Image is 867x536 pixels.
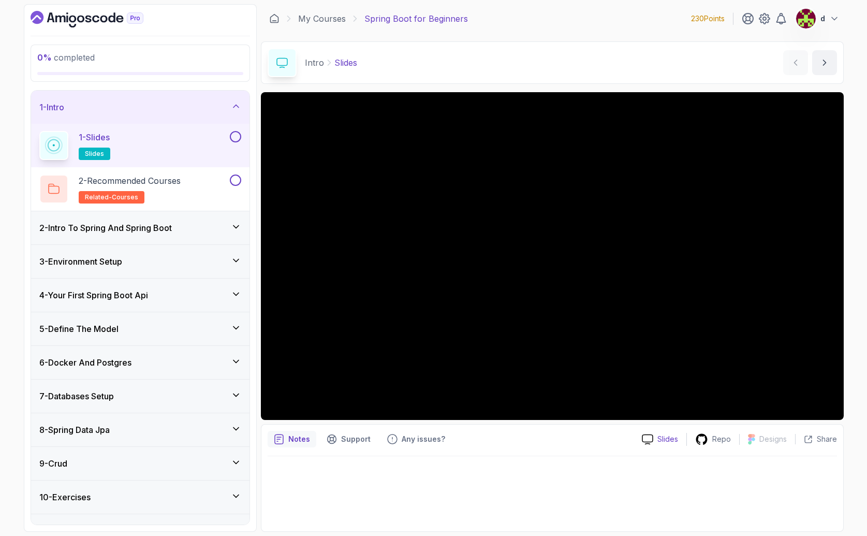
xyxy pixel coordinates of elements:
[687,433,739,446] a: Repo
[39,175,241,204] button: 2-Recommended Coursesrelated-courses
[796,8,840,29] button: user profile imaged
[759,434,787,444] p: Designs
[39,424,110,436] h3: 8 - Spring Data Jpa
[634,434,686,445] a: Slides
[691,13,725,24] p: 230 Points
[796,9,816,28] img: user profile image
[31,245,249,278] button: 3-Environment Setup
[341,434,371,444] p: Support
[31,481,249,514] button: 10-Exercises
[820,13,825,24] p: d
[320,431,377,447] button: Support button
[783,50,808,75] button: previous content
[31,447,249,480] button: 9-Crud
[31,380,249,413] button: 7-Databases Setup
[85,150,104,158] span: slides
[305,56,324,69] p: Intro
[39,101,64,113] h3: 1 - Intro
[39,323,119,335] h3: 5 - Define The Model
[39,491,91,503] h3: 10 - Exercises
[334,56,357,69] p: Slides
[39,356,131,369] h3: 6 - Docker And Postgres
[402,434,445,444] p: Any issues?
[39,131,241,160] button: 1-Slidesslides
[31,11,167,27] a: Dashboard
[79,175,181,187] p: 2 - Recommended Courses
[39,255,122,268] h3: 3 - Environment Setup
[85,193,138,201] span: related-courses
[31,312,249,345] button: 5-Define The Model
[31,346,249,379] button: 6-Docker And Postgres
[31,91,249,124] button: 1-Intro
[795,434,837,444] button: Share
[269,13,280,24] a: Dashboard
[39,289,148,301] h3: 4 - Your First Spring Boot Api
[812,50,837,75] button: next content
[288,434,310,444] p: Notes
[268,431,316,447] button: notes button
[31,211,249,244] button: 2-Intro To Spring And Spring Boot
[381,431,451,447] button: Feedback button
[31,413,249,446] button: 8-Spring Data Jpa
[364,12,468,25] p: Spring Boot for Beginners
[31,279,249,312] button: 4-Your First Spring Boot Api
[79,131,110,143] p: 1 - Slides
[39,222,172,234] h3: 2 - Intro To Spring And Spring Boot
[39,390,114,402] h3: 7 - Databases Setup
[39,457,67,470] h3: 9 - Crud
[712,434,731,444] p: Repo
[817,434,837,444] p: Share
[37,52,95,63] span: completed
[298,12,346,25] a: My Courses
[37,52,52,63] span: 0 %
[657,434,678,444] p: Slides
